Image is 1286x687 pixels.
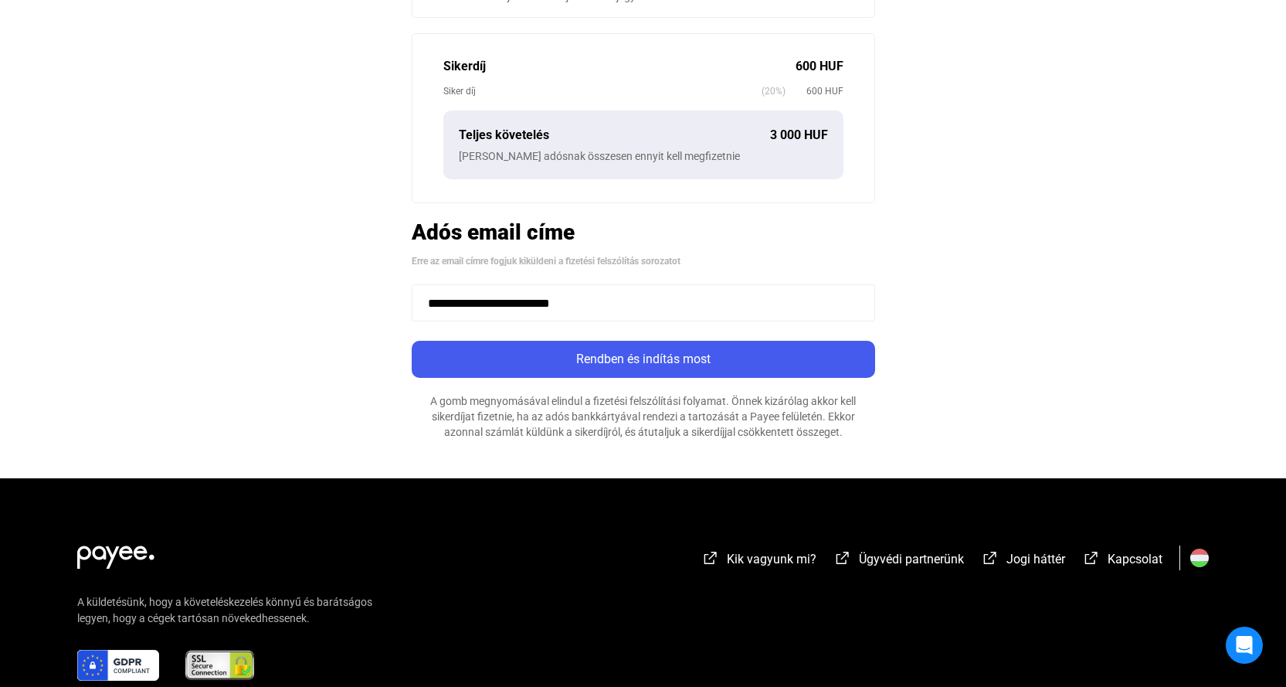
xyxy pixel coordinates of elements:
[770,126,828,145] div: 3 000 HUF
[796,57,843,76] div: 600 HUF
[459,126,770,145] div: Teljes követelés
[443,57,796,76] div: Sikerdíj
[762,83,786,99] span: (20%)
[786,83,843,99] span: 600 HUF
[981,554,1065,569] a: external-link-whiteJogi háttér
[833,554,964,569] a: external-link-whiteÜgyvédi partnerünk
[416,350,870,369] div: Rendben és indítás most
[77,650,159,681] img: gdpr
[833,550,852,566] img: external-link-white
[859,552,964,566] span: Ügyvédi partnerünk
[443,83,762,99] div: Siker díj
[701,554,816,569] a: external-link-whiteKik vagyunk mi?
[1006,552,1065,566] span: Jogi háttér
[1082,550,1101,566] img: external-link-white
[1108,552,1162,566] span: Kapcsolat
[77,537,154,569] img: white-payee-white-dot.svg
[184,650,256,681] img: ssl
[412,393,875,440] div: A gomb megnyomásával elindul a fizetési felszólítási folyamat. Önnek kizárólag akkor kell sikerdí...
[1226,627,1263,664] div: Open Intercom Messenger
[727,552,816,566] span: Kik vagyunk mi?
[459,148,828,164] div: [PERSON_NAME] adósnak összesen ennyit kell megfizetnie
[1190,549,1209,567] img: HU.svg
[981,550,999,566] img: external-link-white
[701,550,720,566] img: external-link-white
[412,341,875,378] button: Rendben és indítás most
[412,253,875,269] div: Erre az email címre fogjuk kiküldeni a fizetési felszólítás sorozatot
[1082,554,1162,569] a: external-link-whiteKapcsolat
[412,219,875,246] h2: Adós email címe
